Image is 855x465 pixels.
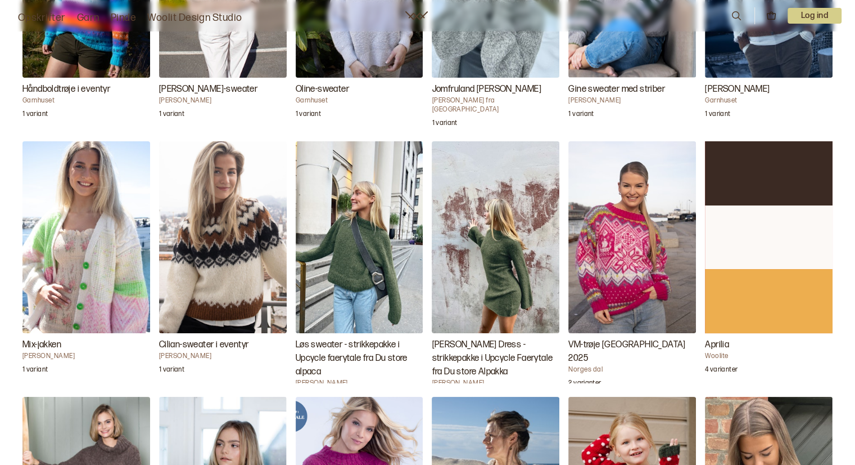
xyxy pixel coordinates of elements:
[159,339,249,350] font: Cilian-sweater i eventyr
[159,141,287,383] a: Cilian-sweater i eventyr
[296,141,423,333] img: Ane Kydland ThomassenLøs sweater - strikkepakke i Upcycle faerytale fra Du store alpaka
[568,96,621,105] font: [PERSON_NAME]
[296,110,321,118] font: 1 variant
[705,141,833,383] a: Aprilia
[705,339,729,350] font: Aprilia
[788,8,842,24] button: Bruger-rullemenu
[18,12,66,24] font: Opskrifter
[432,119,457,127] font: 1 variant
[568,84,665,95] font: Gine sweater med striber
[159,96,211,105] font: [PERSON_NAME]
[296,96,328,105] font: Garnhuset
[22,352,75,360] font: [PERSON_NAME]
[22,110,48,118] font: 1 variant
[801,11,828,20] font: Log ind
[159,84,257,95] font: [PERSON_NAME]-sweater
[568,110,594,118] font: 1 variant
[432,84,541,95] font: Jomfruland [PERSON_NAME]
[147,10,242,26] a: Woolit Design Studio
[22,365,48,374] font: 1 variant
[705,110,730,118] font: 1 variant
[111,10,136,26] a: Pinde
[705,352,728,360] font: Woolite
[77,12,99,24] font: Garn
[22,141,150,383] a: Mix-jakken
[77,10,99,26] a: Garn
[296,141,423,383] a: Løs sweater - strikkepakke i Upcycle faerytale fra Du store alpaca
[22,84,110,95] font: Håndboldtrøje i eventyr
[705,365,738,374] font: 4 varianter
[147,12,242,24] font: Woolit Design Studio
[159,365,184,374] font: 1 variant
[296,339,408,377] font: Løs sweater - strikkepakke i Upcycle faerytale fra Du store alpaca
[568,141,696,383] a: VM-trøje Trondheim 2025
[22,339,61,350] font: Mix-jakken
[432,141,559,383] a: Rubina Dress - strikkepakke i Upcycle Faerytale fra Du store Alpakka
[22,141,150,333] img: Ane Kydland ThomassenMixen Jakke
[296,84,349,95] font: Oline-sweater
[405,11,428,20] a: Woolite
[159,352,211,360] font: [PERSON_NAME]
[22,96,55,105] font: Garnhuset
[705,96,737,105] font: Garnhuset
[296,379,348,387] font: [PERSON_NAME]
[432,96,499,114] font: [PERSON_NAME] fra [GEOGRAPHIC_DATA]
[568,339,685,364] font: VM-trøje [GEOGRAPHIC_DATA] 2025
[568,141,696,333] img: Dale of Norway VM-trøje Trondheim 2025
[432,141,559,333] img: Ane Kydland ThomassenRubina Kjole - strikkepakke i Upcycle Faerytale fra Du store Alpakka
[705,84,770,95] font: [PERSON_NAME]
[568,379,601,387] font: 2 varianter
[432,339,553,377] font: [PERSON_NAME] Dress - strikkepakke i Upcycle Faerytale fra Du store Alpakka
[432,379,484,387] font: [PERSON_NAME]
[18,10,66,26] a: Opskrifter
[159,141,287,333] img: Ane Kydland ThomassenCilian Sweater in Faerytale
[111,12,136,24] font: Pinde
[159,110,184,118] font: 1 variant
[568,365,603,374] font: Norges dal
